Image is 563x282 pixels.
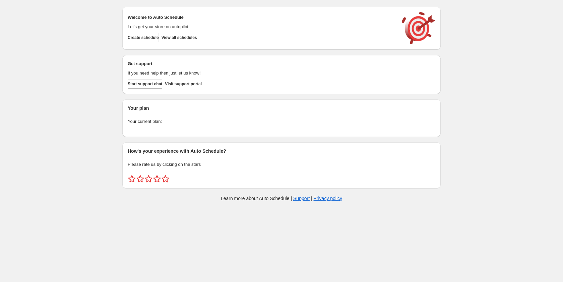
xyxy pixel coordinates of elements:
p: Learn more about Auto Schedule | | [221,195,342,202]
h2: Welcome to Auto Schedule [128,14,395,21]
h2: Your plan [128,105,435,111]
button: View all schedules [162,33,197,42]
a: Start support chat [128,79,162,89]
span: View all schedules [162,35,197,40]
span: Visit support portal [165,81,202,87]
h2: Get support [128,60,395,67]
a: Privacy policy [314,196,342,201]
span: Start support chat [128,81,162,87]
p: Please rate us by clicking on the stars [128,161,435,168]
a: Visit support portal [165,79,202,89]
p: If you need help then just let us know! [128,70,395,77]
span: Create schedule [128,35,159,40]
p: Let's get your store on autopilot! [128,23,395,30]
p: Your current plan: [128,118,435,125]
a: Support [293,196,310,201]
button: Create schedule [128,33,159,42]
h2: How's your experience with Auto Schedule? [128,148,435,154]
